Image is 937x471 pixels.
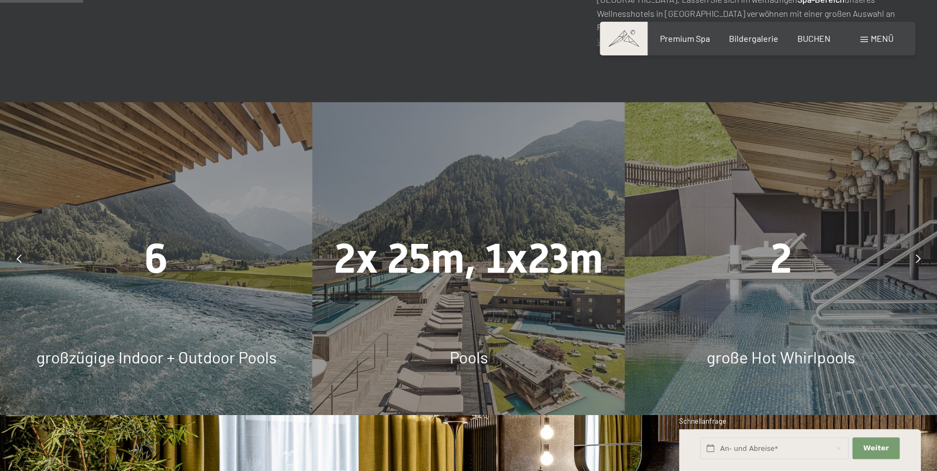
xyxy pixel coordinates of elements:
a: Wandern&AktivitätenSommer [597,36,708,46]
a: Bildergalerie [729,33,778,43]
a: Premium Spa [659,33,709,43]
button: Weiter [852,437,899,460]
span: Menü [871,33,894,43]
a: BUCHEN [797,33,831,43]
span: 2 [770,235,791,282]
span: Pools [449,347,487,366]
span: Weiter [863,443,889,453]
span: 2x 25m, 1x23m [334,235,603,282]
span: 6 [144,235,168,282]
span: Schnellanfrage [679,417,726,425]
span: große Hot Whirlpools [707,347,855,366]
span: großzügige Indoor + Outdoor Pools [36,347,276,366]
